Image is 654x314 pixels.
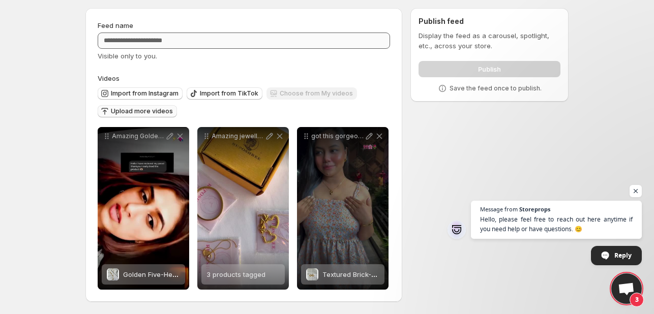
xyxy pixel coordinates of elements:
p: got this gorgeous jewellery from an instagram store ruposhreein Im obsessed with how effortlessly... [311,132,364,140]
span: 3 [630,293,644,307]
span: Reply [614,246,632,264]
span: Hello, please feel free to reach out here anytime if you need help or have questions. 😊 [480,214,633,234]
span: Feed name [98,21,133,29]
span: 3 products tagged [206,270,265,278]
a: Open chat [611,273,642,304]
span: Storeprops [519,206,550,212]
span: Golden Five-Heart Lariat Necklace – Layered Love Statement [123,270,318,278]
p: Display the feed as a carousel, spotlight, etc., across your store. [419,30,560,51]
span: Textured Brick-Pattern Gold Hoop Earrings – Urban Edge [322,270,502,278]
span: Videos [98,74,120,82]
span: Import from TikTok [200,89,258,98]
button: Import from Instagram [98,87,183,100]
h2: Publish feed [419,16,560,26]
p: Save the feed once to publish. [450,84,542,92]
div: got this gorgeous jewellery from an instagram store ruposhreein Im obsessed with how effortlessly... [297,127,389,290]
span: Message from [480,206,518,212]
button: Import from TikTok [187,87,262,100]
span: Upload more videos [111,107,173,115]
span: Visible only to you. [98,52,157,60]
span: Import from Instagram [111,89,179,98]
p: Amazing Golden Five Heart Neckchain [112,132,165,140]
div: Amazing jewellery sets from ruposhreein Coupon Code SHUBH15 Discount 15 OFF Valid on All products... [197,127,289,290]
div: Amazing Golden Five Heart NeckchainGolden Five-Heart Lariat Necklace – Layered Love StatementGold... [98,127,189,290]
button: Upload more videos [98,105,177,117]
p: Amazing jewellery sets from ruposhreein Coupon Code SHUBH15 Discount 15 OFF Valid on All products... [212,132,264,140]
